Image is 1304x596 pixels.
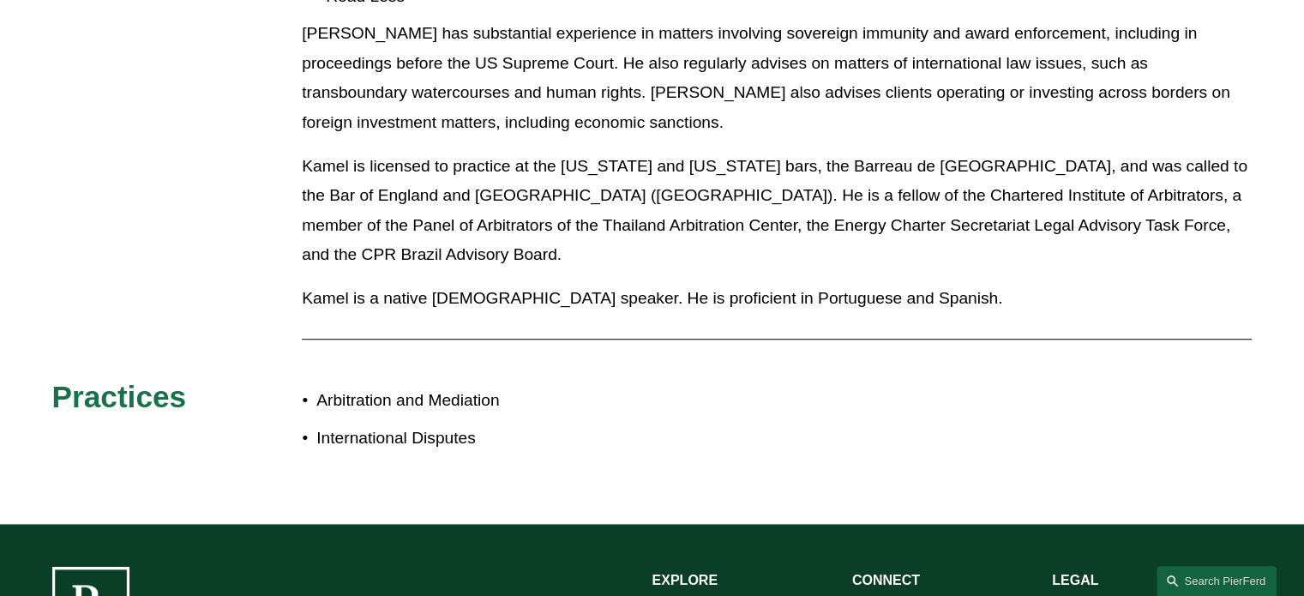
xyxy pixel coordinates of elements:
p: Kamel is a native [DEMOGRAPHIC_DATA] speaker. He is proficient in Portuguese and Spanish. [302,284,1252,314]
strong: LEGAL [1052,573,1098,587]
p: Kamel is licensed to practice at the [US_STATE] and [US_STATE] bars, the Barreau de [GEOGRAPHIC_D... [302,152,1252,270]
strong: EXPLORE [652,573,718,587]
p: Arbitration and Mediation [316,386,652,416]
p: International Disputes [316,424,652,454]
strong: CONNECT [852,573,920,587]
p: [PERSON_NAME] has substantial experience in matters involving sovereign immunity and award enforc... [302,19,1252,137]
a: Search this site [1157,566,1277,596]
div: Read Less [302,19,1252,326]
span: Practices [52,380,187,413]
